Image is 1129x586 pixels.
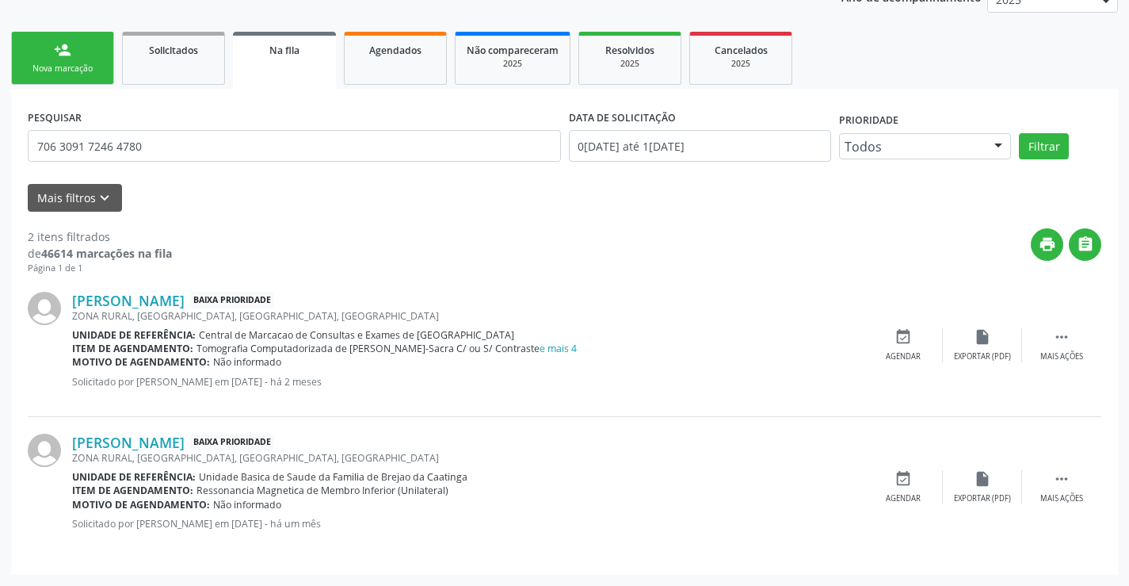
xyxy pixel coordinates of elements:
a: [PERSON_NAME] [72,292,185,309]
p: Solicitado por [PERSON_NAME] em [DATE] - há 2 meses [72,375,864,389]
span: Todos [845,139,979,155]
i:  [1077,236,1094,253]
label: Prioridade [839,109,898,133]
i: event_available [894,328,912,346]
span: Agendados [369,44,421,57]
i: insert_drive_file [974,470,991,488]
span: Unidade Basica de Saude da Familia de Brejao da Caatinga [199,470,467,484]
div: 2025 [701,58,780,70]
b: Motivo de agendamento: [72,498,210,511]
span: Solicitados [149,44,198,57]
a: e mais 4 [540,342,577,355]
span: Ressonancia Magnetica de Membro Inferior (Unilateral) [196,484,448,497]
span: Não informado [213,498,281,511]
button: Mais filtroskeyboard_arrow_down [28,184,122,212]
i: keyboard_arrow_down [96,190,113,207]
div: Página 1 de 1 [28,262,172,275]
span: Tomografia Computadorizada de [PERSON_NAME]-Sacra C/ ou S/ Contraste [196,342,577,355]
b: Unidade de referência: [72,470,196,484]
div: Exportar (PDF) [954,351,1011,362]
div: 2025 [467,58,559,70]
div: ZONA RURAL, [GEOGRAPHIC_DATA], [GEOGRAPHIC_DATA], [GEOGRAPHIC_DATA] [72,309,864,323]
p: Solicitado por [PERSON_NAME] em [DATE] - há um mês [72,517,864,530]
img: img [28,292,61,325]
label: DATA DE SOLICITAÇÃO [569,105,676,130]
div: ZONA RURAL, [GEOGRAPHIC_DATA], [GEOGRAPHIC_DATA], [GEOGRAPHIC_DATA] [72,451,864,465]
div: 2 itens filtrados [28,228,172,245]
button:  [1069,228,1101,261]
b: Item de agendamento: [72,342,193,355]
div: Agendar [886,351,921,362]
i: event_available [894,470,912,488]
div: 2025 [590,58,669,70]
div: de [28,245,172,262]
b: Unidade de referência: [72,328,196,342]
span: Não compareceram [467,44,559,57]
img: img [28,434,61,467]
button: Filtrar [1019,133,1069,160]
span: Cancelados [715,44,768,57]
span: Resolvidos [605,44,654,57]
strong: 46614 marcações na fila [41,246,172,261]
i: print [1039,236,1056,253]
div: Nova marcação [23,63,102,75]
span: Não informado [213,355,281,369]
i:  [1053,328,1070,346]
b: Item de agendamento: [72,484,193,497]
input: Selecione um intervalo [569,130,831,162]
span: Na fila [269,44,299,57]
div: Mais ações [1040,493,1083,504]
span: Baixa Prioridade [190,292,274,308]
b: Motivo de agendamento: [72,355,210,369]
button: print [1031,228,1063,261]
span: Baixa Prioridade [190,435,274,451]
label: PESQUISAR [28,105,82,130]
i:  [1053,470,1070,488]
a: [PERSON_NAME] [72,434,185,451]
div: person_add [54,41,71,59]
div: Mais ações [1040,351,1083,362]
input: Nome, CNS [28,130,561,162]
div: Exportar (PDF) [954,493,1011,504]
div: Agendar [886,493,921,504]
i: insert_drive_file [974,328,991,346]
span: Central de Marcacao de Consultas e Exames de [GEOGRAPHIC_DATA] [199,328,514,342]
